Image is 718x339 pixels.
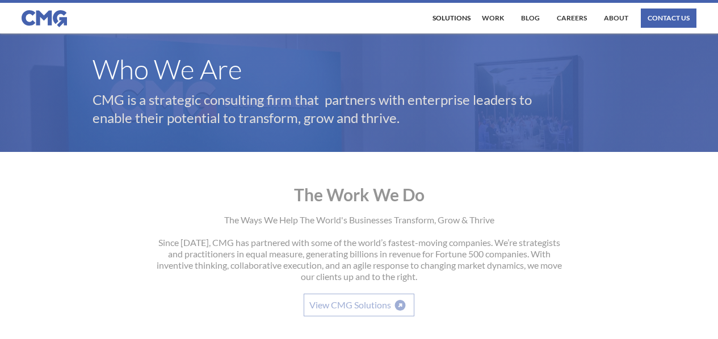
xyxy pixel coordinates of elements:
img: CMG logo in blue. [22,10,67,27]
h1: Who We Are [93,59,626,79]
h2: The Work We Do [155,175,564,203]
a: View CMG Solutions [304,294,414,316]
p: The Ways We Help The World's Businesses Transform, Grow & Thrive Since [DATE], CMG has partnered ... [155,214,564,294]
a: work [479,9,507,28]
div: Solutions [433,15,471,22]
a: Blog [518,9,543,28]
a: Careers [554,9,590,28]
div: contact us [648,15,690,22]
a: About [601,9,631,28]
p: CMG is a strategic consulting firm that partners with enterprise leaders to enable their potentia... [93,91,569,127]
